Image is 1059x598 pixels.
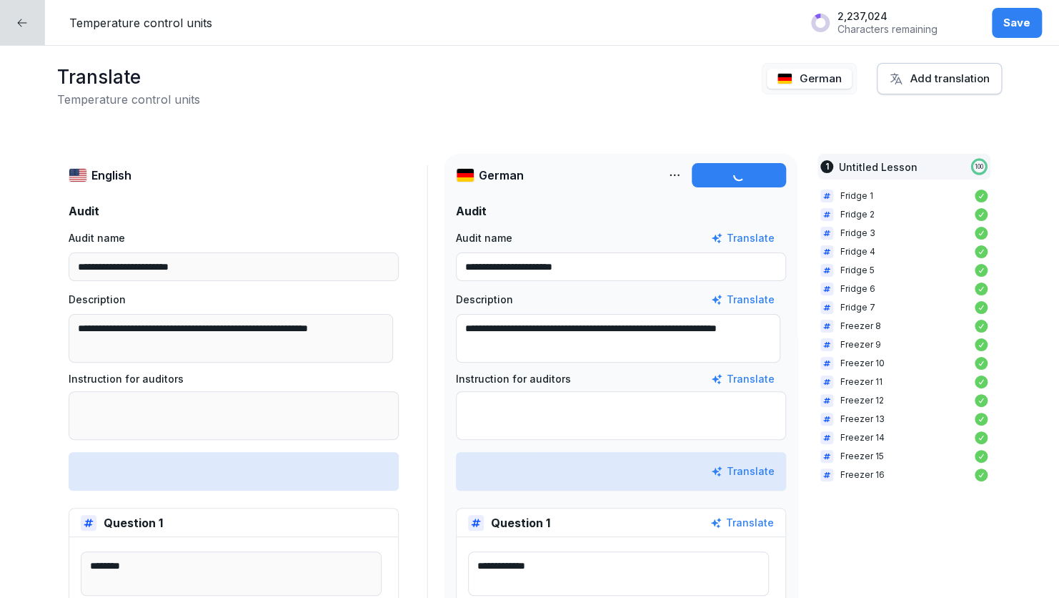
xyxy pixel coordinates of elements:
[840,301,968,314] p: Fridge 7
[711,371,775,387] button: Translate
[840,283,968,295] p: Fridge 6
[57,63,200,91] h1: Translate
[840,376,968,388] p: Freezer 11
[777,73,792,84] img: de.svg
[456,371,571,387] p: Instruction for auditors
[69,202,399,220] p: Audit
[69,14,212,31] p: Temperature control units
[456,230,512,246] p: Audit name
[840,245,968,258] p: Fridge 4
[69,292,126,308] p: Description
[104,514,163,531] p: Question 1
[840,264,968,277] p: Fridge 5
[456,202,786,220] p: Audit
[479,167,524,184] p: German
[992,8,1042,38] button: Save
[840,469,968,481] p: Freezer 16
[456,292,513,308] p: Description
[837,23,938,36] p: Characters remaining
[69,168,87,182] img: us.svg
[840,320,968,333] p: Freezer 8
[711,230,775,246] button: Translate
[840,394,968,407] p: Freezer 12
[840,450,968,463] p: Freezer 15
[803,4,979,41] button: 2,237,024Characters remaining
[711,464,775,479] button: Translate
[69,230,125,246] p: Audit name
[975,162,983,171] p: 100
[839,160,918,175] p: Untitled Lesson
[840,227,968,240] p: Fridge 3
[800,71,842,87] p: German
[820,160,833,173] div: 1
[889,71,990,87] div: Add translation
[57,91,200,108] h2: Temperature control units
[837,10,938,23] p: 2,237,024
[877,63,1002,94] button: Add translation
[711,292,775,308] button: Translate
[456,168,474,182] img: de.svg
[491,514,550,531] p: Question 1
[840,190,968,202] p: Fridge 1
[710,515,774,531] button: Translate
[69,371,184,387] p: Instruction for auditors
[840,208,968,221] p: Fridge 2
[840,338,968,351] p: Freezer 9
[840,431,968,444] p: Freezer 14
[840,413,968,426] p: Freezer 13
[840,357,968,370] p: Freezer 10
[1003,15,1030,31] div: Save
[91,167,131,184] p: English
